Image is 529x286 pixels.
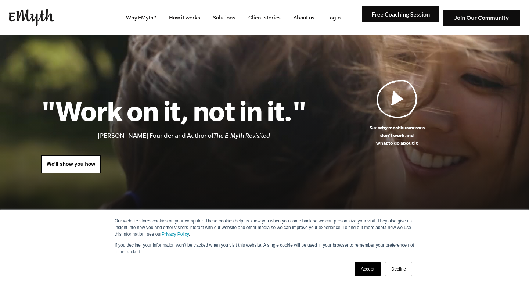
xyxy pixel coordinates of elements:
img: Play Video [377,79,418,118]
img: Free Coaching Session [362,6,439,23]
a: Decline [385,262,412,276]
li: [PERSON_NAME] Founder and Author of [98,131,306,141]
a: We'll show you how [41,155,101,173]
p: Our website stores cookies on your computer. These cookies help us know you when you come back so... [115,218,414,237]
a: Privacy Policy [162,232,189,237]
h1: "Work on it, not in it." [41,94,306,127]
i: The E-Myth Revisited [213,132,270,139]
img: Join Our Community [443,10,520,26]
p: See why most businesses don't work and what to do about it [306,124,488,147]
a: Accept [355,262,381,276]
img: EMyth [9,9,54,26]
a: See why most businessesdon't work andwhat to do about it [306,79,488,147]
p: If you decline, your information won’t be tracked when you visit this website. A single cookie wi... [115,242,414,255]
span: We'll show you how [47,161,95,167]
